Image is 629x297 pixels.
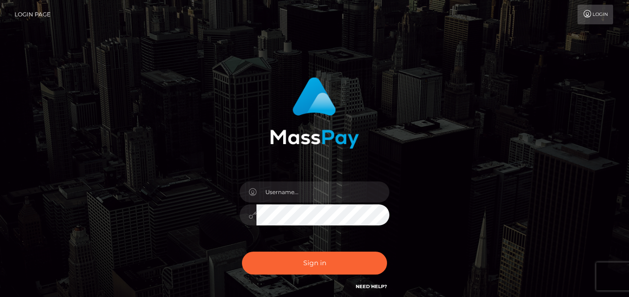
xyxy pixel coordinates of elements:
[356,283,387,290] a: Need Help?
[242,252,387,275] button: Sign in
[270,77,359,149] img: MassPay Login
[256,181,389,203] input: Username...
[578,5,613,24] a: Login
[15,5,51,24] a: Login Page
